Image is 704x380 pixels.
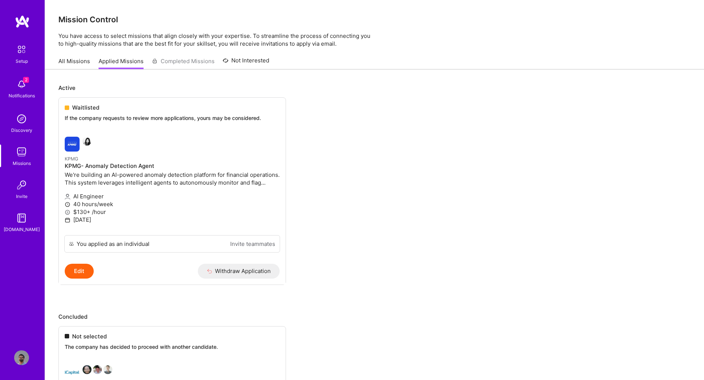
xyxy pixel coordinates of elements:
h3: Mission Control [58,15,691,24]
button: Withdraw Application [198,264,280,279]
p: Concluded [58,313,691,321]
p: We're building an AI-powered anomaly detection platform for financial operations. This system lev... [65,171,280,186]
p: $130+ /hour [65,208,280,216]
img: discovery [14,111,29,126]
i: icon Applicant [65,194,70,199]
div: Invite [16,192,28,200]
a: User Avatar [12,350,31,365]
small: KPMG [65,156,78,162]
img: setup [14,42,29,57]
span: Waitlisted [72,104,99,111]
a: KPMG company logoCarleen PanKPMGKPMG- Anomaly Detection AgentWe're building an AI-powered anomaly... [59,131,286,235]
button: Edit [65,264,94,279]
img: logo [15,15,30,28]
div: Discovery [11,126,32,134]
img: teamwork [14,144,29,159]
p: AI Engineer [65,192,280,200]
i: icon MoneyGray [65,210,70,215]
img: bell [14,77,29,92]
span: 2 [23,77,29,83]
a: Invite teammates [230,240,275,248]
i: icon Calendar [65,217,70,223]
div: Setup [16,57,28,65]
div: Missions [13,159,31,167]
img: guide book [14,211,29,225]
img: KPMG company logo [65,137,80,152]
a: Not Interested [223,56,269,69]
p: [DATE] [65,216,280,224]
img: Invite [14,178,29,192]
div: [DOMAIN_NAME] [4,225,40,233]
p: Active [58,84,691,92]
img: User Avatar [14,350,29,365]
a: Applied Missions [99,57,144,69]
p: You have access to select missions that align closely with your expertise. To streamline the proc... [58,32,691,48]
h4: KPMG- Anomaly Detection Agent [65,163,280,169]
p: If the company requests to review more applications, yours may be considered. [65,114,280,122]
p: 40 hours/week [65,200,280,208]
img: Carleen Pan [83,137,91,146]
div: You applied as an individual [77,240,150,248]
a: All Missions [58,57,90,69]
i: icon Clock [65,202,70,207]
div: Notifications [9,92,35,100]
